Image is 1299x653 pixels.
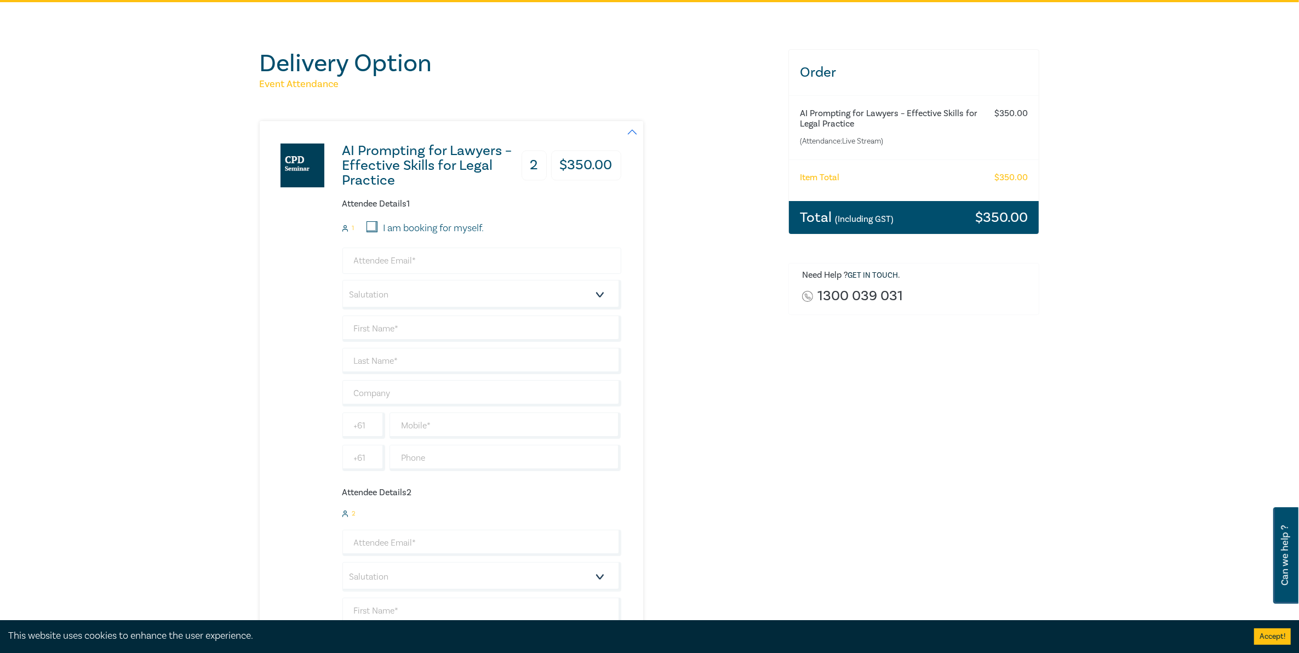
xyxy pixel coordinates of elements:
[342,488,621,498] h6: Attendee Details 2
[390,413,621,439] input: Mobile*
[817,289,903,303] a: 1300 039 031
[342,248,621,274] input: Attendee Email*
[342,445,385,471] input: +61
[800,136,985,147] small: (Attendance: Live Stream )
[342,316,621,342] input: First Name*
[789,50,1039,95] h3: Order
[551,151,621,181] h3: $ 350.00
[522,151,547,181] h3: 2
[994,108,1028,119] h6: $ 350.00
[800,210,894,225] h3: Total
[342,598,621,624] input: First Name*
[383,221,484,236] label: I am booking for myself.
[975,210,1028,225] h3: $ 350.00
[342,199,621,209] h6: Attendee Details 1
[848,271,898,280] a: Get in touch
[352,225,354,232] small: 1
[260,78,775,91] h5: Event Attendance
[800,173,839,183] h6: Item Total
[390,445,621,471] input: Phone
[342,144,523,188] h3: AI Prompting for Lawyers – Effective Skills for Legal Practice
[342,348,621,374] input: Last Name*
[352,510,355,518] small: 2
[342,530,621,556] input: Attendee Email*
[802,270,1031,281] h6: Need Help ? .
[1280,514,1290,597] span: Can we help ?
[994,173,1028,183] h6: $ 350.00
[835,214,894,225] small: (Including GST)
[1254,628,1291,645] button: Accept cookies
[260,49,775,78] h1: Delivery Option
[342,413,385,439] input: +61
[281,144,324,187] img: AI Prompting for Lawyers – Effective Skills for Legal Practice
[800,108,985,129] h6: AI Prompting for Lawyers – Effective Skills for Legal Practice
[8,629,1238,643] div: This website uses cookies to enhance the user experience.
[342,380,621,406] input: Company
